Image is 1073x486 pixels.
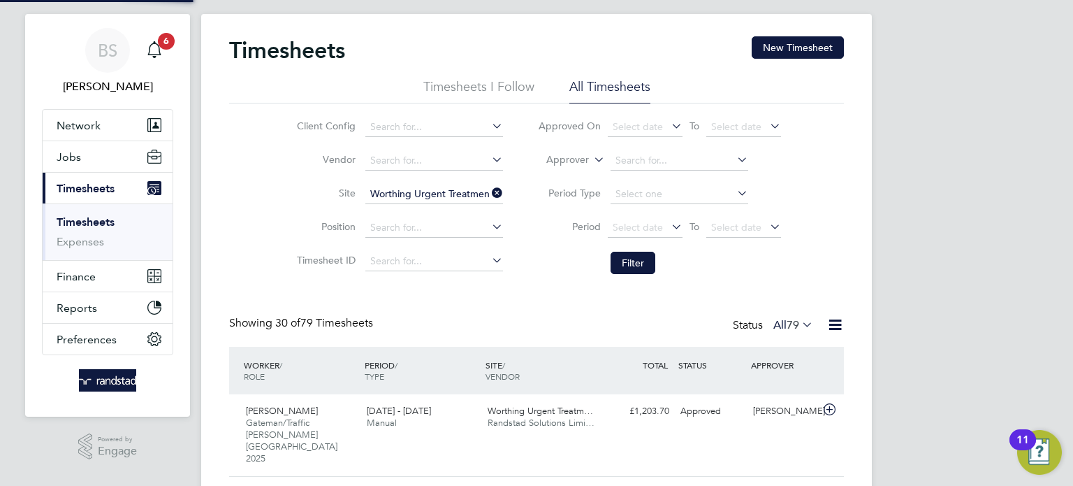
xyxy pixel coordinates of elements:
input: Search for... [365,185,503,204]
input: Select one [611,185,748,204]
button: Timesheets [43,173,173,203]
label: Client Config [293,120,356,132]
button: Reports [43,292,173,323]
span: Select date [711,221,761,234]
span: [DATE] - [DATE] [367,405,431,417]
span: 6 [158,33,175,50]
label: Period Type [538,187,601,199]
span: TYPE [365,371,384,382]
input: Search for... [611,151,748,171]
div: WORKER [240,352,361,389]
span: Select date [711,120,761,133]
input: Search for... [365,117,503,137]
input: Search for... [365,151,503,171]
span: To [685,217,703,236]
div: Status [733,316,816,336]
label: Timesheet ID [293,254,356,266]
span: Reports [57,301,97,315]
label: Approved On [538,120,601,132]
span: [PERSON_NAME] [246,405,318,417]
h2: Timesheets [229,36,345,64]
nav: Main navigation [25,14,190,417]
span: Manual [367,417,397,429]
span: / [395,359,397,371]
span: / [279,359,282,371]
span: Jobs [57,150,81,164]
li: All Timesheets [569,78,650,103]
span: Engage [98,445,137,457]
span: To [685,117,703,135]
button: Preferences [43,324,173,355]
div: Timesheets [43,203,173,260]
input: Search for... [365,218,503,238]
label: Period [538,220,601,233]
a: BS[PERSON_NAME] [42,28,173,95]
li: Timesheets I Follow [423,78,534,103]
label: All [773,318,813,332]
span: ROLE [244,371,265,382]
span: / [502,359,505,371]
div: Approved [675,400,747,423]
button: Jobs [43,141,173,172]
span: Select date [613,120,663,133]
span: Select date [613,221,663,234]
div: STATUS [675,352,747,378]
button: Open Resource Center, 11 new notifications [1017,430,1062,475]
a: Powered byEngage [78,434,138,460]
span: Preferences [57,333,117,346]
span: VENDOR [486,371,520,382]
span: 30 of [275,316,300,330]
span: 79 [787,318,799,332]
span: Bradley Soan [42,78,173,95]
span: BS [98,41,117,59]
button: Finance [43,261,173,292]
span: Network [57,119,101,132]
div: £1,203.70 [602,400,675,423]
a: Expenses [57,235,104,248]
label: Approver [526,153,589,167]
span: 79 Timesheets [275,316,373,330]
button: New Timesheet [752,36,844,59]
div: 11 [1016,440,1029,458]
input: Search for... [365,252,503,271]
div: Showing [229,316,376,331]
span: Timesheets [57,182,115,195]
span: Randstad Solutions Limi… [488,417,594,429]
label: Vendor [293,153,356,166]
a: 6 [140,28,168,73]
a: Timesheets [57,215,115,229]
label: Position [293,220,356,233]
span: Gateman/Traffic [PERSON_NAME] [GEOGRAPHIC_DATA] 2025 [246,417,337,464]
span: Finance [57,270,96,283]
div: [PERSON_NAME] [747,400,820,423]
div: APPROVER [747,352,820,378]
span: TOTAL [643,359,668,371]
span: Powered by [98,434,137,445]
div: PERIOD [361,352,482,389]
label: Site [293,187,356,199]
button: Network [43,110,173,141]
a: Go to home page [42,369,173,392]
button: Filter [611,252,655,274]
img: randstad-logo-retina.png [79,369,137,392]
div: SITE [482,352,603,389]
span: Worthing Urgent Treatm… [488,405,593,417]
